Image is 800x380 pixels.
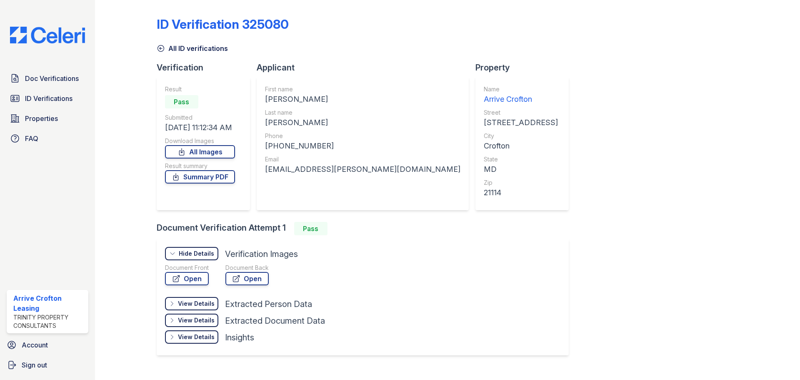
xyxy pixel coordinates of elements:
span: Sign out [22,360,47,370]
div: View Details [178,316,215,325]
img: CE_Logo_Blue-a8612792a0a2168367f1c8372b55b34899dd931a85d93a1a3d3e32e68fde9ad4.png [3,27,92,43]
div: Submitted [165,113,235,122]
div: [PHONE_NUMBER] [265,140,460,152]
div: Applicant [257,62,475,73]
div: Document Front [165,264,209,272]
div: View Details [178,333,215,341]
div: Document Back [225,264,269,272]
a: All ID verifications [157,43,228,53]
div: 21114 [484,187,558,199]
div: [EMAIL_ADDRESS][PERSON_NAME][DOMAIN_NAME] [265,164,460,175]
div: Verification Images [225,248,298,260]
div: Insights [225,332,254,343]
div: Arrive Crofton Leasing [13,293,85,313]
div: Pass [294,222,327,235]
div: ID Verification 325080 [157,17,289,32]
div: [DATE] 11:12:34 AM [165,122,235,133]
span: Doc Verifications [25,73,79,83]
div: [STREET_ADDRESS] [484,117,558,128]
div: Property [475,62,575,73]
div: Email [265,155,460,164]
div: First name [265,85,460,93]
div: View Details [178,299,215,308]
a: Summary PDF [165,170,235,184]
div: State [484,155,558,164]
div: Phone [265,132,460,140]
div: Verification [157,62,257,73]
a: Account [3,337,92,353]
div: Name [484,85,558,93]
div: Trinity Property Consultants [13,313,85,330]
a: Doc Verifications [7,70,88,87]
div: [PERSON_NAME] [265,117,460,128]
span: Account [22,340,48,350]
iframe: chat widget [765,347,792,372]
a: All Images [165,145,235,159]
span: Properties [25,113,58,123]
div: Arrive Crofton [484,93,558,105]
a: Sign out [3,357,92,373]
div: Zip [484,179,558,187]
div: Result summary [165,162,235,170]
div: Document Verification Attempt 1 [157,222,575,235]
div: Download Images [165,137,235,145]
div: [PERSON_NAME] [265,93,460,105]
div: City [484,132,558,140]
span: FAQ [25,133,38,143]
a: Properties [7,110,88,127]
a: ID Verifications [7,90,88,107]
div: Crofton [484,140,558,152]
div: Last name [265,108,460,117]
a: Open [165,272,209,285]
span: ID Verifications [25,93,72,103]
div: Result [165,85,235,93]
div: Extracted Document Data [225,315,325,327]
div: MD [484,164,558,175]
a: Name Arrive Crofton [484,85,558,105]
div: Extracted Person Data [225,298,312,310]
a: FAQ [7,130,88,147]
div: Pass [165,95,198,108]
div: Street [484,108,558,117]
a: Open [225,272,269,285]
div: Hide Details [179,249,214,258]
